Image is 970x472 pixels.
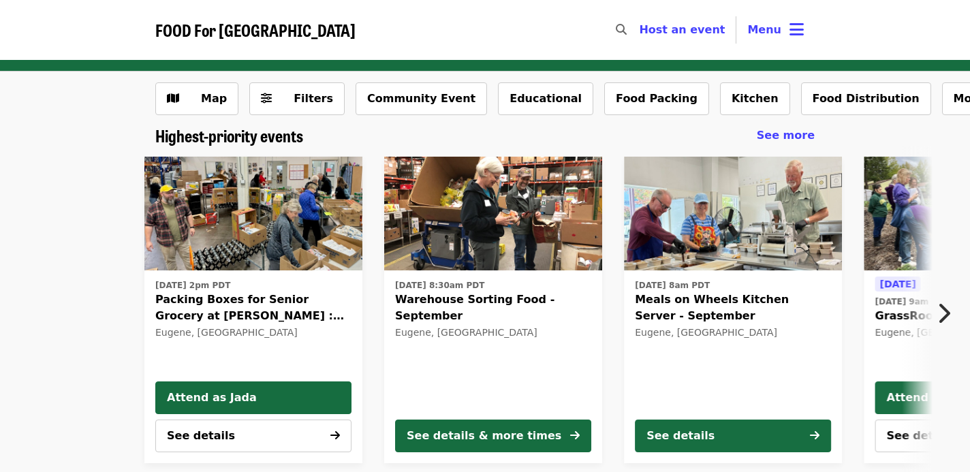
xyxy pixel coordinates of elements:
[144,157,362,271] img: Packing Boxes for Senior Grocery at Bailey Hill : October organized by FOOD For Lane County
[635,292,831,324] span: Meals on Wheels Kitchen Server - September
[395,327,591,339] div: Eugene, [GEOGRAPHIC_DATA]
[167,429,235,442] span: See details
[757,127,815,144] a: See more
[635,420,831,452] button: See details
[395,292,591,324] span: Warehouse Sorting Food - September
[747,23,781,36] span: Menu
[144,126,826,146] div: Highest-priority events
[155,276,351,341] a: See details for "Packing Boxes for Senior Grocery at Bailey Hill : October"
[395,420,591,452] button: See details & more times
[810,429,819,442] i: arrow-right icon
[624,157,842,271] img: Meals on Wheels Kitchen Server - September organized by FOOD For Lane County
[646,428,715,444] div: See details
[155,420,351,452] button: See details
[155,327,351,339] div: Eugene, [GEOGRAPHIC_DATA]
[384,157,602,271] img: Warehouse Sorting Food - September organized by FOOD For Lane County
[201,92,227,105] span: Map
[736,14,815,46] button: Toggle account menu
[635,327,831,339] div: Eugene, [GEOGRAPHIC_DATA]
[155,82,238,115] button: Show map view
[937,300,950,326] i: chevron-right icon
[604,82,709,115] button: Food Packing
[880,279,916,289] span: [DATE]
[155,20,356,40] a: FOOD For [GEOGRAPHIC_DATA]
[720,82,790,115] button: Kitchen
[356,82,487,115] button: Community Event
[801,82,931,115] button: Food Distribution
[155,381,351,414] button: Attend as Jada
[757,129,815,142] span: See more
[155,292,351,324] span: Packing Boxes for Senior Grocery at [PERSON_NAME] : October
[294,92,333,105] span: Filters
[616,23,627,36] i: search icon
[155,123,303,147] span: Highest-priority events
[144,157,362,271] a: Packing Boxes for Senior Grocery at Bailey Hill : October
[155,126,303,146] a: Highest-priority events
[330,429,340,442] i: arrow-right icon
[155,18,356,42] span: FOOD For [GEOGRAPHIC_DATA]
[261,92,272,105] i: sliders-h icon
[155,279,230,292] time: [DATE] 2pm PDT
[635,14,646,46] input: Search
[875,296,950,308] time: [DATE] 9am PDT
[407,428,561,444] div: See details & more times
[384,157,602,463] a: See details for "Warehouse Sorting Food - September"
[249,82,345,115] button: Filters (0 selected)
[498,82,593,115] button: Educational
[639,23,725,36] a: Host an event
[925,294,970,332] button: Next item
[789,20,804,40] i: bars icon
[395,279,484,292] time: [DATE] 8:30am PDT
[167,390,340,406] span: Attend as Jada
[167,92,179,105] i: map icon
[624,157,842,463] a: See details for "Meals on Wheels Kitchen Server - September"
[635,279,710,292] time: [DATE] 8am PDT
[570,429,580,442] i: arrow-right icon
